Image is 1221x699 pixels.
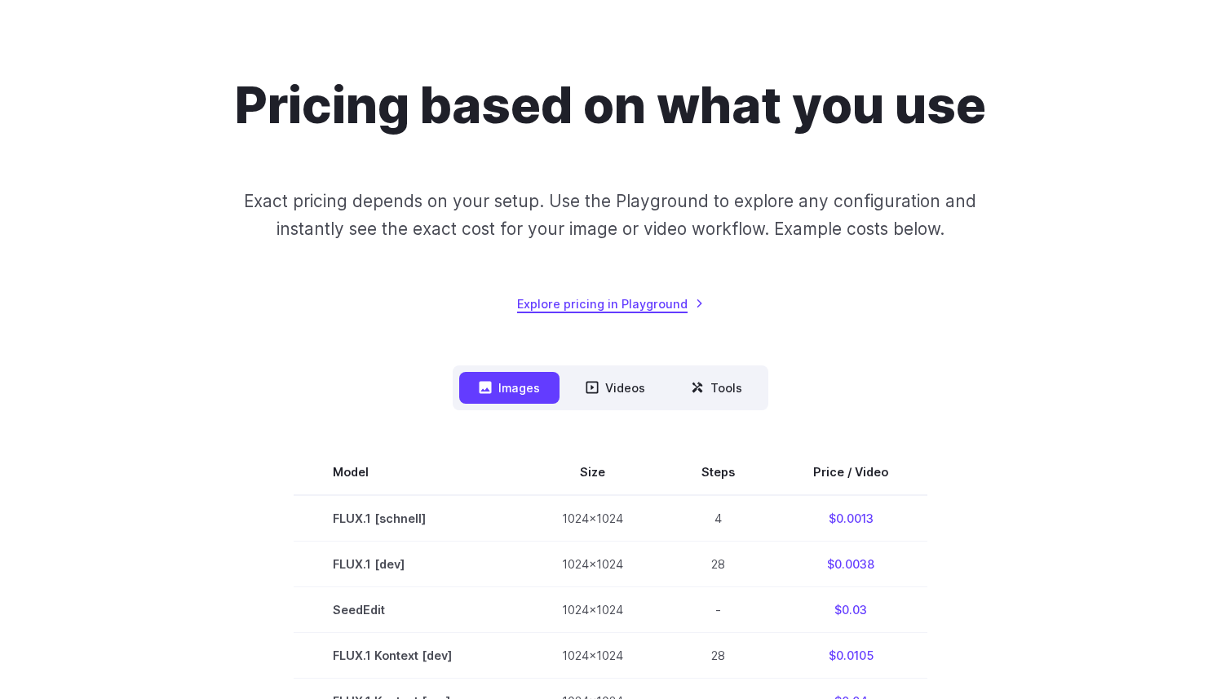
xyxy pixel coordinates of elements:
td: $0.0105 [774,633,927,679]
a: Explore pricing in Playground [517,294,704,313]
button: Tools [671,372,762,404]
td: $0.0013 [774,495,927,542]
td: FLUX.1 Kontext [dev] [294,633,523,679]
td: 4 [662,495,774,542]
td: 1024x1024 [523,542,662,587]
td: SeedEdit [294,587,523,633]
td: 1024x1024 [523,633,662,679]
p: Exact pricing depends on your setup. Use the Playground to explore any configuration and instantl... [213,188,1007,242]
td: $0.03 [774,587,927,633]
th: Size [523,449,662,495]
button: Videos [566,372,665,404]
button: Images [459,372,560,404]
td: 1024x1024 [523,587,662,633]
td: - [662,587,774,633]
td: FLUX.1 [dev] [294,542,523,587]
th: Price / Video [774,449,927,495]
td: FLUX.1 [schnell] [294,495,523,542]
th: Steps [662,449,774,495]
th: Model [294,449,523,495]
td: 28 [662,542,774,587]
td: 1024x1024 [523,495,662,542]
td: 28 [662,633,774,679]
td: $0.0038 [774,542,927,587]
h1: Pricing based on what you use [235,75,986,135]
